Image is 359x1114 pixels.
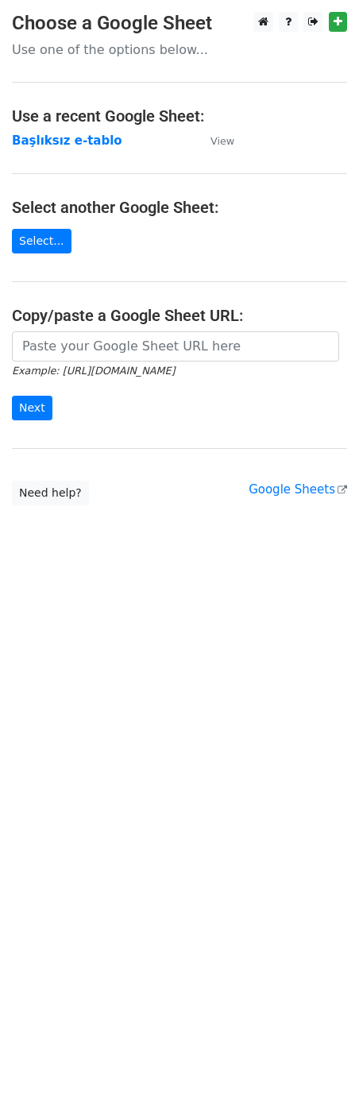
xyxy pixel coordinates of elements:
h4: Select another Google Sheet: [12,198,347,217]
a: Başlıksız e-tablo [12,133,122,148]
input: Next [12,396,52,420]
a: Select... [12,229,71,253]
a: Need help? [12,481,89,505]
small: View [210,135,234,147]
input: Paste your Google Sheet URL here [12,331,339,362]
h4: Use a recent Google Sheet: [12,106,347,126]
p: Use one of the options below... [12,41,347,58]
h4: Copy/paste a Google Sheet URL: [12,306,347,325]
h3: Choose a Google Sheet [12,12,347,35]
a: View [195,133,234,148]
a: Google Sheets [249,482,347,497]
small: Example: [URL][DOMAIN_NAME] [12,365,175,377]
